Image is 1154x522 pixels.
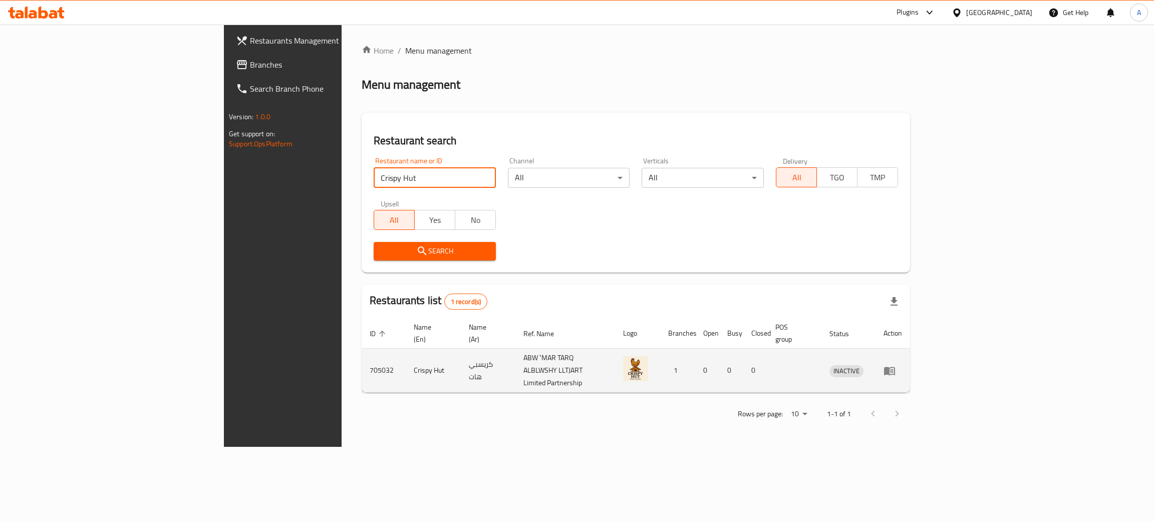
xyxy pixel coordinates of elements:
[229,137,293,150] a: Support.OpsPlatform
[374,168,496,188] input: Search for restaurant name or ID..
[738,408,783,420] p: Rows per page:
[374,242,496,260] button: Search
[381,200,399,207] label: Upsell
[1137,7,1141,18] span: A
[642,168,764,188] div: All
[515,349,615,393] td: ABW ʿMAR TARQ ALBLWSHY LLTJART Limited Partnership
[370,328,389,340] span: ID
[508,168,630,188] div: All
[382,245,488,257] span: Search
[250,35,409,47] span: Restaurants Management
[857,167,898,187] button: TMP
[370,293,487,310] h2: Restaurants list
[660,318,695,349] th: Branches
[876,318,910,349] th: Action
[374,210,415,230] button: All
[829,365,863,377] span: INACTIVE
[695,349,719,393] td: 0
[743,349,767,393] td: 0
[829,328,862,340] span: Status
[445,297,487,307] span: 1 record(s)
[461,349,515,393] td: كريسبي هات
[362,45,910,57] nav: breadcrumb
[897,7,919,19] div: Plugins
[362,318,910,393] table: enhanced table
[775,321,809,345] span: POS group
[229,127,275,140] span: Get support on:
[374,133,898,148] h2: Restaurant search
[459,213,492,227] span: No
[787,407,811,422] div: Rows per page:
[455,210,496,230] button: No
[228,29,417,53] a: Restaurants Management
[660,349,695,393] td: 1
[406,349,461,393] td: Crispy Hut
[861,170,894,185] span: TMP
[695,318,719,349] th: Open
[378,213,411,227] span: All
[469,321,503,345] span: Name (Ar)
[419,213,451,227] span: Yes
[405,45,472,57] span: Menu management
[250,83,409,95] span: Search Branch Phone
[523,328,567,340] span: Ref. Name
[780,170,813,185] span: All
[414,321,449,345] span: Name (En)
[444,294,488,310] div: Total records count
[827,408,851,420] p: 1-1 of 1
[966,7,1032,18] div: [GEOGRAPHIC_DATA]
[719,318,743,349] th: Busy
[414,210,455,230] button: Yes
[743,318,767,349] th: Closed
[229,110,253,123] span: Version:
[255,110,270,123] span: 1.0.0
[776,167,817,187] button: All
[250,59,409,71] span: Branches
[228,77,417,101] a: Search Branch Phone
[228,53,417,77] a: Branches
[783,157,808,164] label: Delivery
[615,318,660,349] th: Logo
[623,356,648,381] img: Crispy Hut
[816,167,857,187] button: TGO
[719,349,743,393] td: 0
[821,170,853,185] span: TGO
